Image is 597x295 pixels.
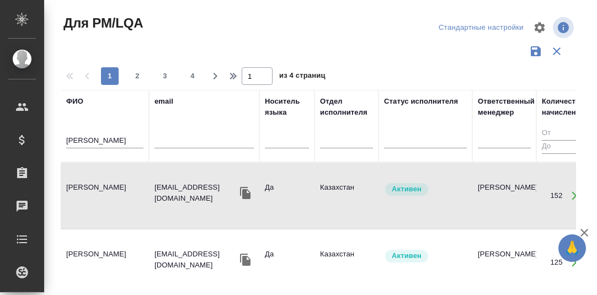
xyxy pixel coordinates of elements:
[129,71,146,82] span: 2
[66,96,83,107] div: ФИО
[237,185,254,201] button: Скопировать
[61,14,143,32] span: Для PM/LQA
[154,96,173,107] div: email
[384,96,458,107] div: Статус исполнителя
[259,176,315,215] td: Да
[129,67,146,85] button: 2
[392,184,422,195] p: Активен
[315,243,379,282] td: Казахстан
[472,243,536,282] td: [PERSON_NAME]
[154,249,237,271] p: [EMAIL_ADDRESS][DOMAIN_NAME]
[550,257,562,268] div: 125
[478,96,535,118] div: Ответственный менеджер
[154,182,237,204] p: [EMAIL_ADDRESS][DOMAIN_NAME]
[279,69,326,85] span: из 4 страниц
[563,185,586,207] button: Открыть работы
[315,176,379,215] td: Казахстан
[156,67,174,85] button: 3
[320,96,373,118] div: Отдел исполнителя
[384,182,467,197] div: Рядовой исполнитель: назначай с учетом рейтинга
[61,176,149,215] td: [PERSON_NAME]
[436,19,526,36] div: split button
[553,17,576,38] span: Посмотреть информацию
[184,71,201,82] span: 4
[542,96,585,118] div: Количество начислений
[542,127,595,141] input: От
[563,251,586,274] button: Открыть работы
[563,237,582,260] span: 🙏
[237,251,254,268] button: Скопировать
[392,250,422,261] p: Активен
[259,243,315,282] td: Да
[526,14,553,41] span: Настроить таблицу
[550,190,562,201] div: 152
[184,67,201,85] button: 4
[384,249,467,264] div: Рядовой исполнитель: назначай с учетом рейтинга
[558,234,586,262] button: 🙏
[265,96,309,118] div: Носитель языка
[472,176,536,215] td: [PERSON_NAME]
[61,243,149,282] td: [PERSON_NAME]
[546,41,567,62] button: Сбросить фильтры
[542,140,595,154] input: До
[525,41,546,62] button: Сохранить фильтры
[156,71,174,82] span: 3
